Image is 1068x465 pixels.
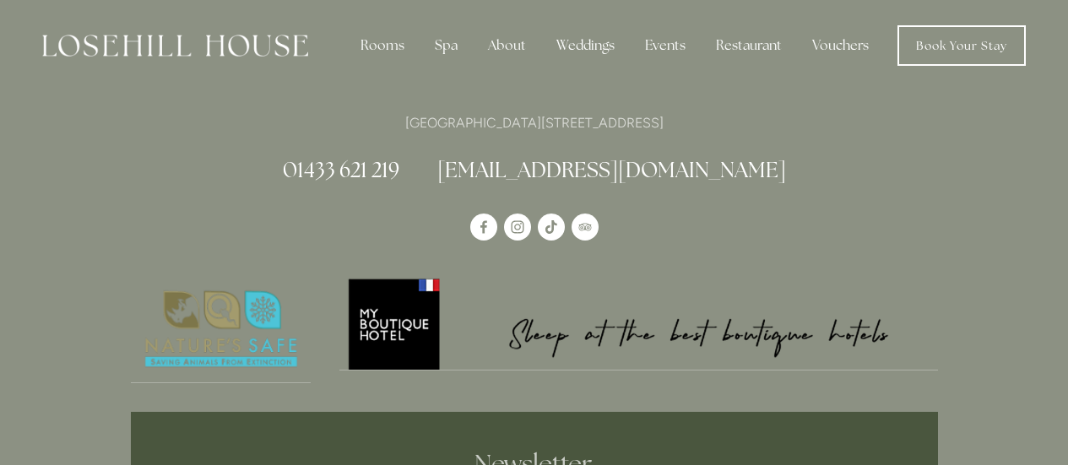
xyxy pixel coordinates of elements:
[421,29,471,62] div: Spa
[347,29,418,62] div: Rooms
[339,276,938,370] img: My Boutique Hotel - Logo
[131,111,938,134] p: [GEOGRAPHIC_DATA][STREET_ADDRESS]
[632,29,699,62] div: Events
[702,29,795,62] div: Restaurant
[437,156,786,183] a: [EMAIL_ADDRESS][DOMAIN_NAME]
[572,214,599,241] a: TripAdvisor
[504,214,531,241] a: Instagram
[42,35,308,57] img: Losehill House
[538,214,565,241] a: TikTok
[897,25,1026,66] a: Book Your Stay
[131,276,312,383] a: Nature's Safe - Logo
[470,214,497,241] a: Losehill House Hotel & Spa
[339,276,938,370] a: My Boutique Hotel - Logo
[799,29,882,62] a: Vouchers
[474,29,539,62] div: About
[543,29,628,62] div: Weddings
[131,276,312,382] img: Nature's Safe - Logo
[283,156,399,183] a: 01433 621 219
